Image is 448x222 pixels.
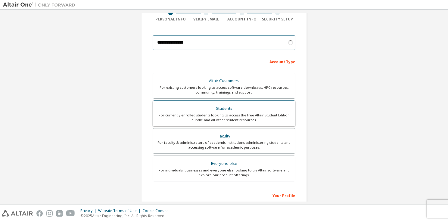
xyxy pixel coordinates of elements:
[2,210,33,217] img: altair_logo.svg
[157,168,291,177] div: For individuals, businesses and everyone else looking to try Altair software and explore our prod...
[98,208,142,213] div: Website Terms of Use
[153,190,295,200] div: Your Profile
[157,113,291,122] div: For currently enrolled students looking to access the free Altair Student Edition bundle and all ...
[188,17,224,22] div: Verify Email
[157,104,291,113] div: Students
[153,57,295,66] div: Account Type
[56,210,63,217] img: linkedin.svg
[224,17,260,22] div: Account Info
[260,17,296,22] div: Security Setup
[157,77,291,85] div: Altair Customers
[157,85,291,95] div: For existing customers looking to access software downloads, HPC resources, community, trainings ...
[157,140,291,150] div: For faculty & administrators of academic institutions administering students and accessing softwa...
[157,159,291,168] div: Everyone else
[157,132,291,140] div: Faculty
[80,213,173,218] p: © 2025 Altair Engineering, Inc. All Rights Reserved.
[46,210,53,217] img: instagram.svg
[142,208,173,213] div: Cookie Consent
[80,208,98,213] div: Privacy
[66,210,75,217] img: youtube.svg
[3,2,78,8] img: Altair One
[36,210,43,217] img: facebook.svg
[153,17,188,22] div: Personal Info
